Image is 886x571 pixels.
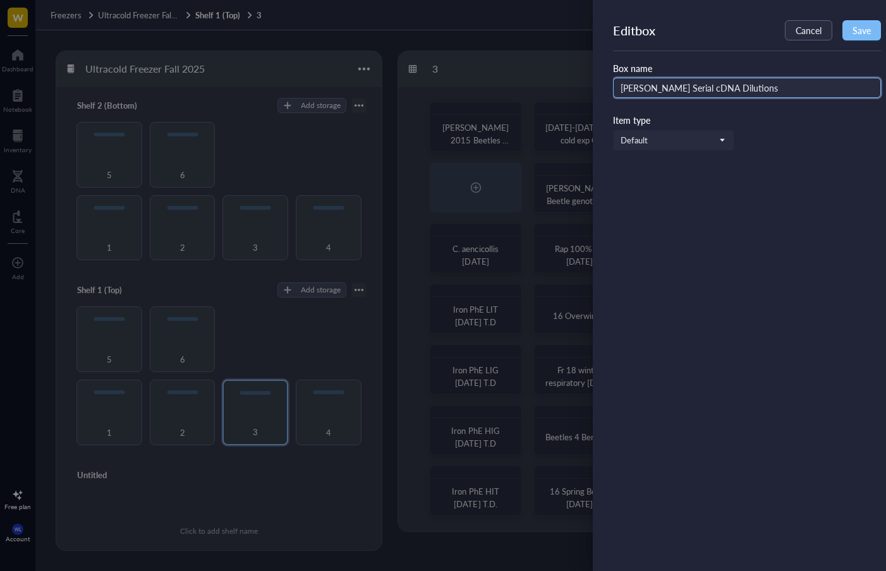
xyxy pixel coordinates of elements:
button: Save [842,20,881,40]
span: Save [853,25,871,35]
div: Box name [613,61,881,75]
div: Item type [613,113,881,127]
button: Cancel [785,20,832,40]
span: Default [621,135,724,146]
span: Cancel [796,25,822,35]
div: Edit box [613,21,655,39]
